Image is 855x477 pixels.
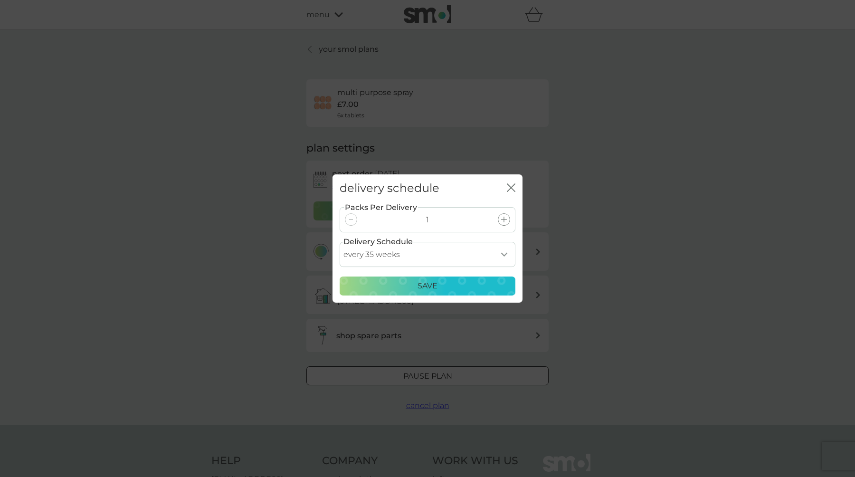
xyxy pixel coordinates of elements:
[340,181,439,195] h2: delivery schedule
[426,214,429,226] p: 1
[418,280,437,292] p: Save
[507,183,515,193] button: close
[343,236,413,248] label: Delivery Schedule
[340,277,515,296] button: Save
[344,201,418,214] label: Packs Per Delivery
